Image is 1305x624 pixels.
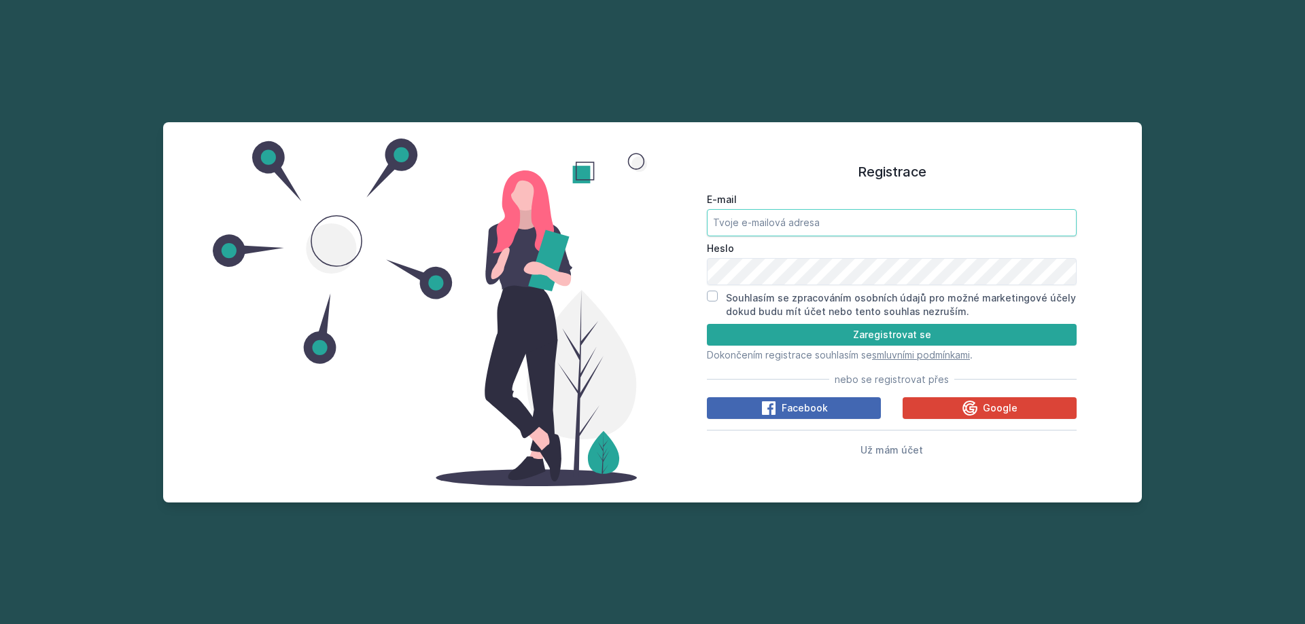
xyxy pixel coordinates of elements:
label: Souhlasím se zpracováním osobních údajů pro možné marketingové účely dokud budu mít účet nebo ten... [726,292,1076,317]
button: Už mám účet [860,441,923,458]
span: Google [983,401,1017,415]
p: Dokončením registrace souhlasím se . [707,348,1077,362]
button: Zaregistrovat se [707,324,1077,346]
span: nebo se registrovat přes [835,373,949,386]
label: Heslo [707,242,1077,255]
h1: Registrace [707,162,1077,182]
span: Už mám účet [860,444,923,456]
input: Tvoje e-mailová adresa [707,209,1077,236]
label: E-mail [707,193,1077,206]
span: Facebook [782,401,828,415]
a: smluvními podmínkami [872,349,970,361]
button: Google [903,397,1077,419]
button: Facebook [707,397,881,419]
